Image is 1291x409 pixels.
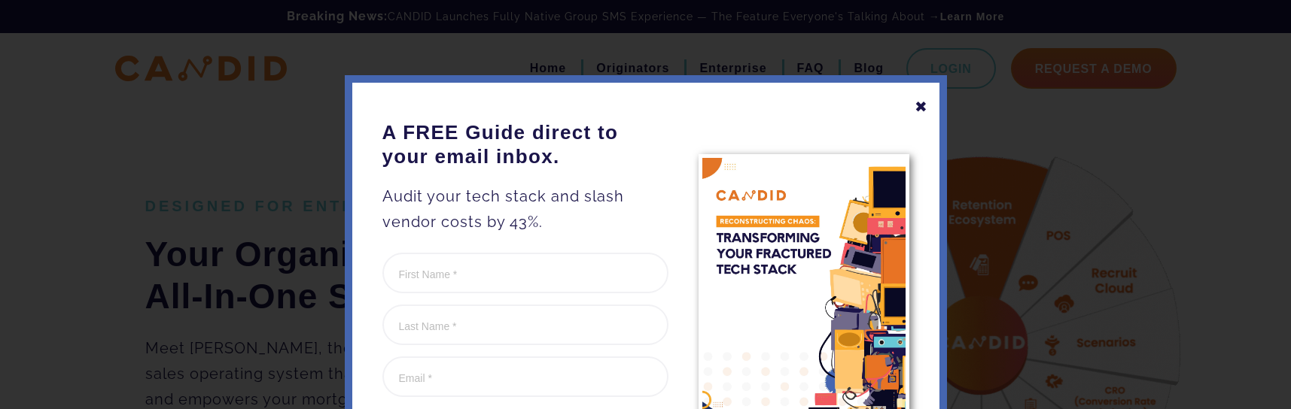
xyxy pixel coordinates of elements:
[382,253,668,293] input: First Name *
[382,120,668,168] h3: A FREE Guide direct to your email inbox.
[382,183,668,235] p: Audit your tech stack and slash vendor costs by 43%.
[382,356,668,397] input: Email *
[382,304,668,345] input: Last Name *
[915,94,928,120] div: ✖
